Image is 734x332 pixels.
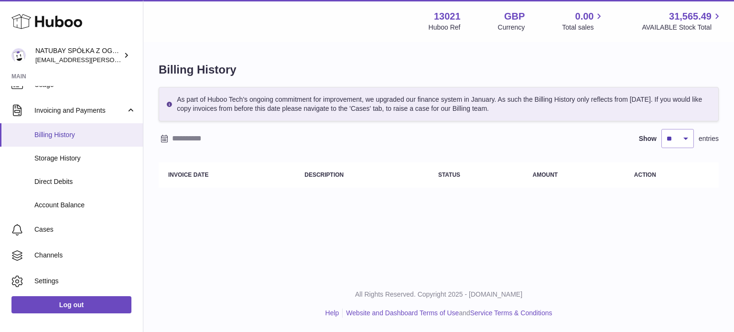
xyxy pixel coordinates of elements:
[159,62,719,77] h1: Billing History
[343,309,552,318] li: and
[35,46,121,64] div: NATUBAY SPÓŁKA Z OGRANICZONĄ ODPOWIEDZIALNOŚCIĄ
[669,10,712,23] span: 31,565.49
[470,309,552,317] a: Service Terms & Conditions
[699,134,719,143] span: entries
[434,10,461,23] strong: 13021
[642,23,723,32] span: AVAILABLE Stock Total
[438,171,460,178] strong: Status
[429,23,461,32] div: Huboo Ref
[151,290,726,299] p: All Rights Reserved. Copyright 2025 - [DOMAIN_NAME]
[159,87,719,121] div: As part of Huboo Tech's ongoing commitment for improvement, we upgraded our finance system in Jan...
[34,130,136,139] span: Billing History
[325,309,339,317] a: Help
[639,134,657,143] label: Show
[642,10,723,32] a: 31,565.49 AVAILABLE Stock Total
[634,171,656,178] strong: Action
[575,10,594,23] span: 0.00
[532,171,558,178] strong: Amount
[34,154,136,163] span: Storage History
[562,10,604,32] a: 0.00 Total sales
[34,106,126,115] span: Invoicing and Payments
[498,23,525,32] div: Currency
[34,277,136,286] span: Settings
[35,56,192,64] span: [EMAIL_ADDRESS][PERSON_NAME][DOMAIN_NAME]
[11,48,26,63] img: kacper.antkowski@natubay.pl
[304,171,344,178] strong: Description
[34,251,136,260] span: Channels
[346,309,459,317] a: Website and Dashboard Terms of Use
[168,171,208,178] strong: Invoice Date
[34,201,136,210] span: Account Balance
[504,10,525,23] strong: GBP
[562,23,604,32] span: Total sales
[11,296,131,313] a: Log out
[34,177,136,186] span: Direct Debits
[34,225,136,234] span: Cases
